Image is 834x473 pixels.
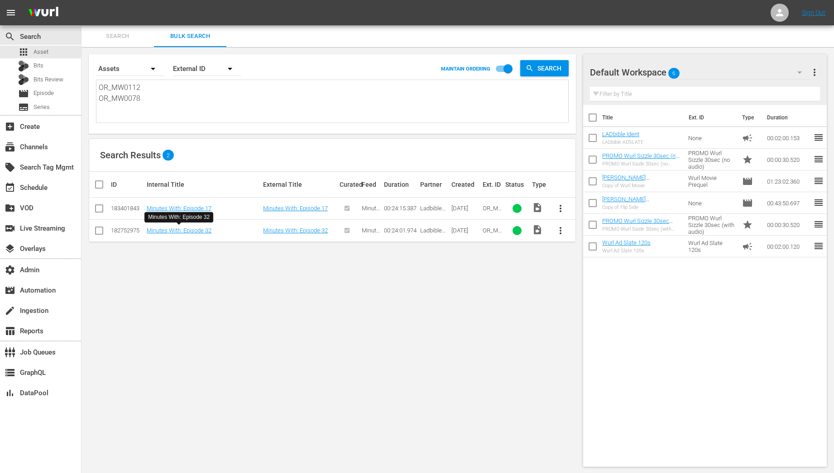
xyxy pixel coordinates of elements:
[384,227,417,234] div: 00:24:01.974
[602,196,651,216] a: [PERSON_NAME][MEDICAL_DATA] A [US_STATE] Minute
[34,89,54,98] span: Episode
[602,131,639,137] a: LADbible Ident
[5,121,15,132] span: Create
[602,152,679,166] a: PROMO Wurl Sizzle 30sec (no audio)
[441,66,490,72] p: MAINTAIN ORDERING
[742,154,753,165] span: Promo
[602,161,681,167] div: PROMO Wurl Sizzle 30sec (no audio)
[809,67,820,78] span: more_vert
[602,183,681,189] div: Copy of Wurl Movie
[111,205,144,212] div: 183401843
[520,60,569,76] button: Search
[483,227,502,241] span: OR_MW0078
[763,149,813,170] td: 00:00:30.520
[173,56,241,81] div: External ID
[683,105,737,130] th: Ext. ID
[384,205,417,212] div: 00:24:15.387
[5,7,16,18] span: menu
[802,9,825,16] a: Sign Out
[147,227,211,234] a: Minutes With: Episode 32
[148,213,210,221] div: Minutes With: Episode 32
[18,61,29,71] div: Bits
[263,181,336,188] div: External Title
[532,202,543,213] span: Video
[737,105,762,130] th: Type
[5,326,15,336] span: Reports
[34,61,43,70] span: Bits
[18,74,29,85] div: Bits Review
[742,132,753,143] span: Ad
[555,203,566,214] span: more_vert
[451,181,480,188] div: Created
[685,127,738,149] td: None
[5,265,15,275] span: Admin
[532,224,543,235] span: Video
[505,181,529,188] div: Status
[813,132,824,143] span: reorder
[362,181,381,188] div: Feed
[96,56,164,81] div: Assets
[550,220,571,241] button: more_vert
[22,2,65,24] img: ans4CAIJ8jUAAAAAAAAAAAAAAAAAAAAAAAAgQb4GAAAAAAAAAAAAAAAAAAAAAAAAJMjXAAAAAAAAAAAAAAAAAAAAAAAAgAT5G...
[742,198,753,208] span: Episode
[813,219,824,230] span: reorder
[534,60,569,76] span: Search
[420,181,449,188] div: Partner
[5,203,15,213] span: VOD
[590,60,811,85] div: Default Workspace
[451,227,480,234] div: [DATE]
[813,241,824,251] span: reorder
[384,181,417,188] div: Duration
[602,174,662,194] a: [PERSON_NAME][MEDICAL_DATA] [PERSON_NAME] Movie
[813,197,824,208] span: reorder
[420,205,446,218] span: Ladbible Group Ltd
[111,181,144,188] div: ID
[763,236,813,257] td: 00:02:00.120
[147,181,260,188] div: Internal Title
[602,218,673,231] a: PROMO Wurl Sizzle 30sec (with audio)
[18,102,29,113] span: Series
[451,205,480,212] div: [DATE]
[99,82,568,123] textarea: OR_MW0112 OR_MW0078
[263,227,328,234] a: Minutes With: Episode 32
[420,227,446,241] span: Ladbible Group Ltd
[532,181,547,188] div: Type
[34,75,63,84] span: Bits Review
[742,176,753,187] span: Episode
[813,154,824,165] span: reorder
[742,219,753,230] span: Promo
[813,175,824,186] span: reorder
[685,214,738,236] td: PROMO Wurl Sizzle 30sec (with audio)
[809,61,820,83] button: more_vert
[762,105,816,130] th: Duration
[685,170,738,192] td: Wurl Movie Prequel
[602,139,643,145] div: LADbible ADSLATE
[263,205,328,212] a: Minutes With: Episode 17
[5,367,15,378] span: GraphQL
[87,31,149,42] span: Search
[111,227,144,234] div: 182752975
[602,226,681,232] div: PROMO Wurl Sizzle 30sec (with audio)
[685,149,738,170] td: PROMO Wurl Sizzle 30sec (no audio)
[34,103,50,112] span: Series
[18,47,29,57] span: Asset
[5,285,15,296] span: Automation
[763,192,813,214] td: 00:43:50.697
[602,105,683,130] th: Title
[668,64,680,83] span: 6
[602,248,651,254] div: Wurl Ad Slate 120s
[18,88,29,99] span: Episode
[742,241,753,252] span: Ad
[685,236,738,257] td: Wurl Ad Slate 120s
[763,170,813,192] td: 01:23:02.360
[763,214,813,236] td: 00:00:30.520
[555,225,566,236] span: more_vert
[163,152,174,158] span: 2
[5,31,15,42] span: Search
[763,127,813,149] td: 00:02:00.153
[550,198,571,219] button: more_vert
[602,204,681,210] div: Copy of Flip Side
[483,205,502,218] span: OR_MW0112
[147,205,211,212] a: Minutes With: Episode 17
[483,181,502,188] div: Ext. ID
